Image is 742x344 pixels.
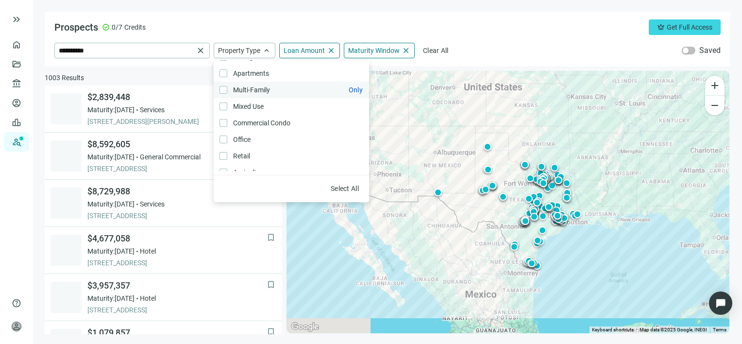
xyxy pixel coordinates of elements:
span: Hotel [140,293,156,303]
span: Get Full Access [667,23,712,31]
span: Hotel [140,246,156,256]
span: 1003 Results [45,73,84,83]
a: bookmark$8,729,988Maturity:[DATE]Services[STREET_ADDRESS] [45,180,282,227]
span: Maturity: [DATE] [87,199,135,209]
span: $4,677,058 [87,233,267,244]
button: bookmark [266,280,276,290]
button: keyboard_double_arrow_right [11,14,22,25]
span: Maturity Window [348,46,400,55]
a: bookmark$4,677,058Maturity:[DATE]Hotel[STREET_ADDRESS] [45,227,282,274]
img: Google [289,321,321,333]
span: Select All [331,185,359,192]
span: keyboard_arrow_up [262,46,271,55]
span: $3,957,357 [87,280,267,292]
span: Maturity: [DATE] [87,246,135,256]
span: $1,079,857 [87,327,267,339]
span: Prospects [54,21,98,33]
span: $8,592,605 [87,138,267,150]
span: check_circle [102,23,110,31]
span: Multi-Family [227,85,274,95]
a: Terms (opens in new tab) [713,327,726,332]
span: $2,839,448 [87,91,267,103]
span: Services [140,199,165,209]
span: Commercial Condo [227,118,294,128]
button: crownGet Full Access [649,19,721,35]
span: add [709,80,721,91]
span: help [12,298,21,308]
button: Select All [326,181,363,196]
span: [STREET_ADDRESS] [87,211,267,221]
span: Apartments [227,68,273,79]
span: Clear All [423,47,449,54]
a: Open this area in Google Maps (opens a new window) [289,321,321,333]
span: Agriculture [227,167,270,178]
span: crown [657,23,665,31]
a: bookmark$8,592,605Maturity:[DATE]General Commercial[STREET_ADDRESS] [45,133,282,180]
a: bookmark$2,839,448Maturity:[DATE]Services[STREET_ADDRESS][PERSON_NAME] [45,86,282,133]
button: Multi-Family [342,82,369,98]
button: bookmark [266,233,276,242]
span: Credits [124,22,146,32]
span: Services [140,105,165,115]
span: Maturity: [DATE] [87,293,135,303]
span: Loan Amount [284,46,325,55]
span: [STREET_ADDRESS] [87,164,267,173]
span: General Commercial [140,152,201,162]
span: [STREET_ADDRESS] [87,305,267,315]
span: Retail [227,151,254,161]
span: Map data ©2025 Google, INEGI [640,327,707,332]
span: 0/7 [112,22,122,32]
span: Maturity: [DATE] [87,105,135,115]
span: close [402,46,410,55]
span: person [12,322,21,331]
span: account_balance [12,79,18,88]
span: [STREET_ADDRESS][PERSON_NAME] [87,117,267,126]
label: Saved [699,46,721,55]
button: Keyboard shortcuts [592,327,634,333]
span: Office [227,134,254,145]
span: close [196,46,205,55]
span: Maturity: [DATE] [87,152,135,162]
span: [STREET_ADDRESS] [87,258,267,268]
span: remove [709,100,721,111]
a: bookmark$3,957,357Maturity:[DATE]Hotel[STREET_ADDRESS] [45,274,282,321]
span: Only [349,86,363,94]
span: close [327,46,336,55]
button: Clear All [419,43,453,58]
span: $8,729,988 [87,186,267,197]
span: Mixed Use [227,101,268,112]
div: Open Intercom Messenger [709,292,732,315]
button: bookmark [266,327,276,337]
span: Property Type [218,46,260,55]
